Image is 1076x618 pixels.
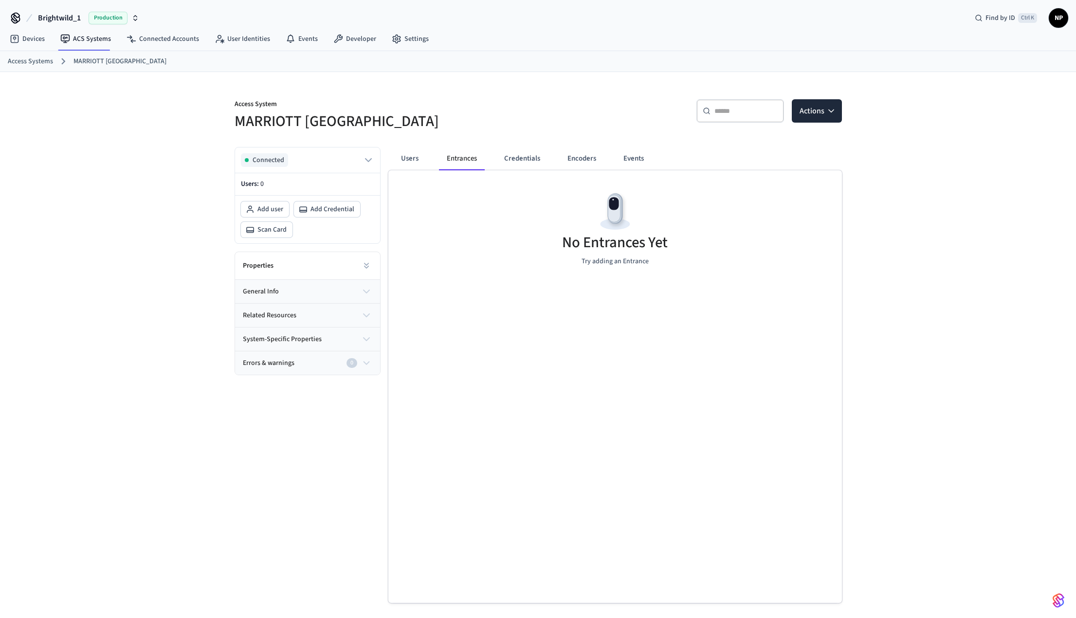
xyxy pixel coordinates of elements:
[496,147,548,170] button: Credentials
[392,147,427,170] button: Users
[347,358,357,368] div: 0
[294,201,360,217] button: Add Credential
[560,147,604,170] button: Encoders
[241,179,374,189] p: Users:
[38,12,81,24] span: Brightwild_1
[1053,593,1064,608] img: SeamLogoGradient.69752ec5.svg
[310,204,354,214] span: Add Credential
[241,222,292,237] button: Scan Card
[243,287,279,297] span: general info
[257,225,287,235] span: Scan Card
[8,56,53,67] a: Access Systems
[73,56,166,67] a: MARRIOTT [GEOGRAPHIC_DATA]
[985,13,1015,23] span: Find by ID
[243,358,294,368] span: Errors & warnings
[967,9,1045,27] div: Find by IDCtrl K
[241,201,289,217] button: Add user
[439,147,485,170] button: Entrances
[89,12,128,24] span: Production
[257,204,283,214] span: Add user
[616,147,652,170] button: Events
[1049,8,1068,28] button: NP
[326,30,384,48] a: Developer
[53,30,119,48] a: ACS Systems
[241,153,374,167] button: Connected
[119,30,207,48] a: Connected Accounts
[260,179,264,189] span: 0
[278,30,326,48] a: Events
[235,327,380,351] button: system-specific properties
[235,99,532,111] p: Access System
[207,30,278,48] a: User Identities
[235,280,380,303] button: general info
[1050,9,1067,27] span: NP
[235,304,380,327] button: related resources
[562,233,668,253] h5: No Entrances Yet
[1018,13,1037,23] span: Ctrl K
[235,351,380,375] button: Errors & warnings0
[235,111,532,131] h5: MARRIOTT [GEOGRAPHIC_DATA]
[243,334,322,345] span: system-specific properties
[593,190,637,234] img: Devices Empty State
[384,30,437,48] a: Settings
[243,261,274,271] h2: Properties
[243,310,296,321] span: related resources
[253,155,284,165] span: Connected
[2,30,53,48] a: Devices
[582,256,649,267] p: Try adding an Entrance
[792,99,842,123] button: Actions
